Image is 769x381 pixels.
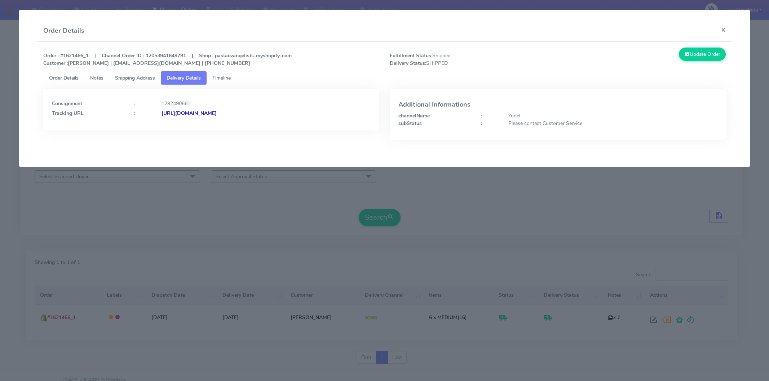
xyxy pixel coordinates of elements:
[43,60,68,67] strong: Customer :
[134,110,135,117] strong: :
[398,120,422,127] strong: subStatus
[43,26,84,36] h4: Order Details
[715,20,732,39] button: Close
[43,52,292,67] strong: Order : #1621466_1 | Channel Order ID : 12053941649791 | Shop : pastaevangelists-myshopify-com [P...
[481,120,482,127] strong: :
[679,48,726,61] button: Update Order
[503,120,722,127] div: Please contact Customer Service
[398,112,430,119] strong: channelName
[90,75,103,81] span: Notes
[43,71,726,85] ul: Tabs
[52,110,84,117] strong: Tracking URL
[212,75,231,81] span: Timeline
[134,100,135,107] strong: :
[390,60,426,67] strong: Delivery Status:
[162,110,217,117] strong: [URL][DOMAIN_NAME]
[156,100,376,107] div: 1292490661
[503,112,722,120] div: Yodel
[167,75,201,81] span: Delivery Details
[49,75,79,81] span: Order Details
[115,75,155,81] span: Shipping Address
[398,101,717,108] h4: Additional Informations
[52,100,82,107] strong: Consignment
[481,112,482,119] strong: :
[384,52,558,67] span: Shipped SHIPPED
[390,52,432,59] strong: Fulfillment Status:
